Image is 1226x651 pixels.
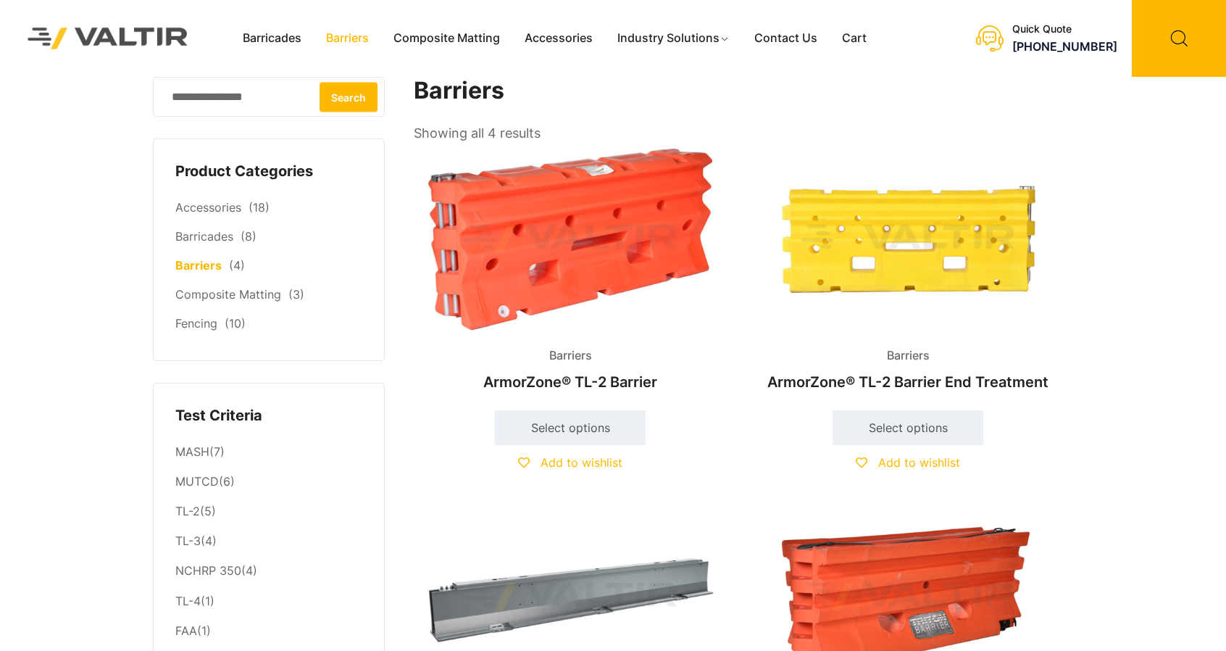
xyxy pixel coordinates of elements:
[751,366,1064,398] h2: ArmorZone® TL-2 Barrier End Treatment
[314,28,381,49] a: Barriers
[175,258,222,273] a: Barriers
[175,444,209,459] a: MASH
[175,468,362,497] li: (6)
[175,316,217,331] a: Fencing
[241,229,257,244] span: (8)
[229,258,245,273] span: (4)
[175,229,233,244] a: Barricades
[175,405,362,427] h4: Test Criteria
[742,28,830,49] a: Contact Us
[175,534,201,548] a: TL-3
[249,200,270,215] span: (18)
[414,145,727,398] a: BarriersArmorZone® TL-2 Barrier
[175,586,362,616] li: (1)
[225,316,246,331] span: (10)
[175,497,362,527] li: (5)
[414,77,1066,105] h1: Barriers
[541,455,622,470] span: Add to wishlist
[830,28,879,49] a: Cart
[381,28,512,49] a: Composite Matting
[288,287,304,302] span: (3)
[512,28,605,49] a: Accessories
[175,200,241,215] a: Accessories
[876,345,941,367] span: Barriers
[518,455,622,470] a: Add to wishlist
[175,504,200,518] a: TL-2
[856,455,960,470] a: Add to wishlist
[175,474,219,489] a: MUTCD
[175,616,362,642] li: (1)
[175,161,362,183] h4: Product Categories
[230,28,314,49] a: Barricades
[878,455,960,470] span: Add to wishlist
[605,28,742,49] a: Industry Solutions
[495,410,646,445] a: Select options for “ArmorZone® TL-2 Barrier”
[751,145,1064,398] a: BarriersArmorZone® TL-2 Barrier End Treatment
[833,410,983,445] a: Select options for “ArmorZone® TL-2 Barrier End Treatment”
[175,594,201,608] a: TL-4
[11,11,205,66] img: Valtir Rentals
[175,437,362,467] li: (7)
[414,366,727,398] h2: ArmorZone® TL-2 Barrier
[538,345,603,367] span: Barriers
[1012,39,1117,54] a: [PHONE_NUMBER]
[175,563,241,578] a: NCHRP 350
[320,82,378,112] button: Search
[175,623,197,638] a: FAA
[1012,23,1117,36] div: Quick Quote
[175,527,362,557] li: (4)
[175,287,281,302] a: Composite Matting
[175,557,362,586] li: (4)
[414,121,541,146] p: Showing all 4 results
